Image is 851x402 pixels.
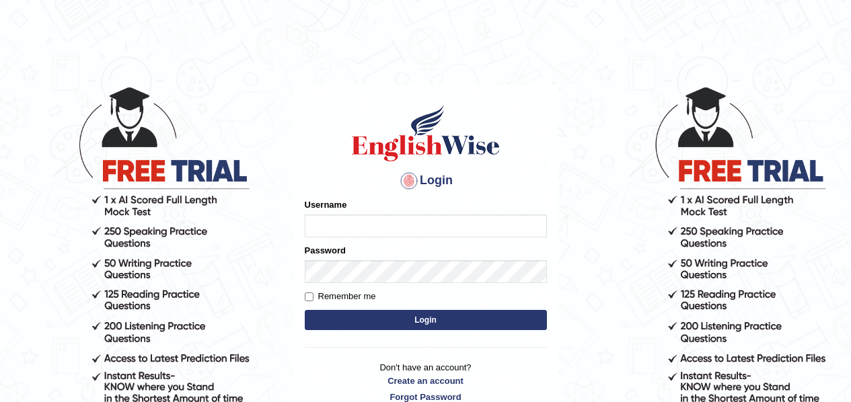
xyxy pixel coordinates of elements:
label: Remember me [305,290,376,303]
input: Remember me [305,292,313,301]
label: Username [305,198,347,211]
h4: Login [305,170,547,192]
button: Login [305,310,547,330]
img: Logo of English Wise sign in for intelligent practice with AI [349,103,503,163]
a: Create an account [305,374,547,387]
label: Password [305,244,346,257]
